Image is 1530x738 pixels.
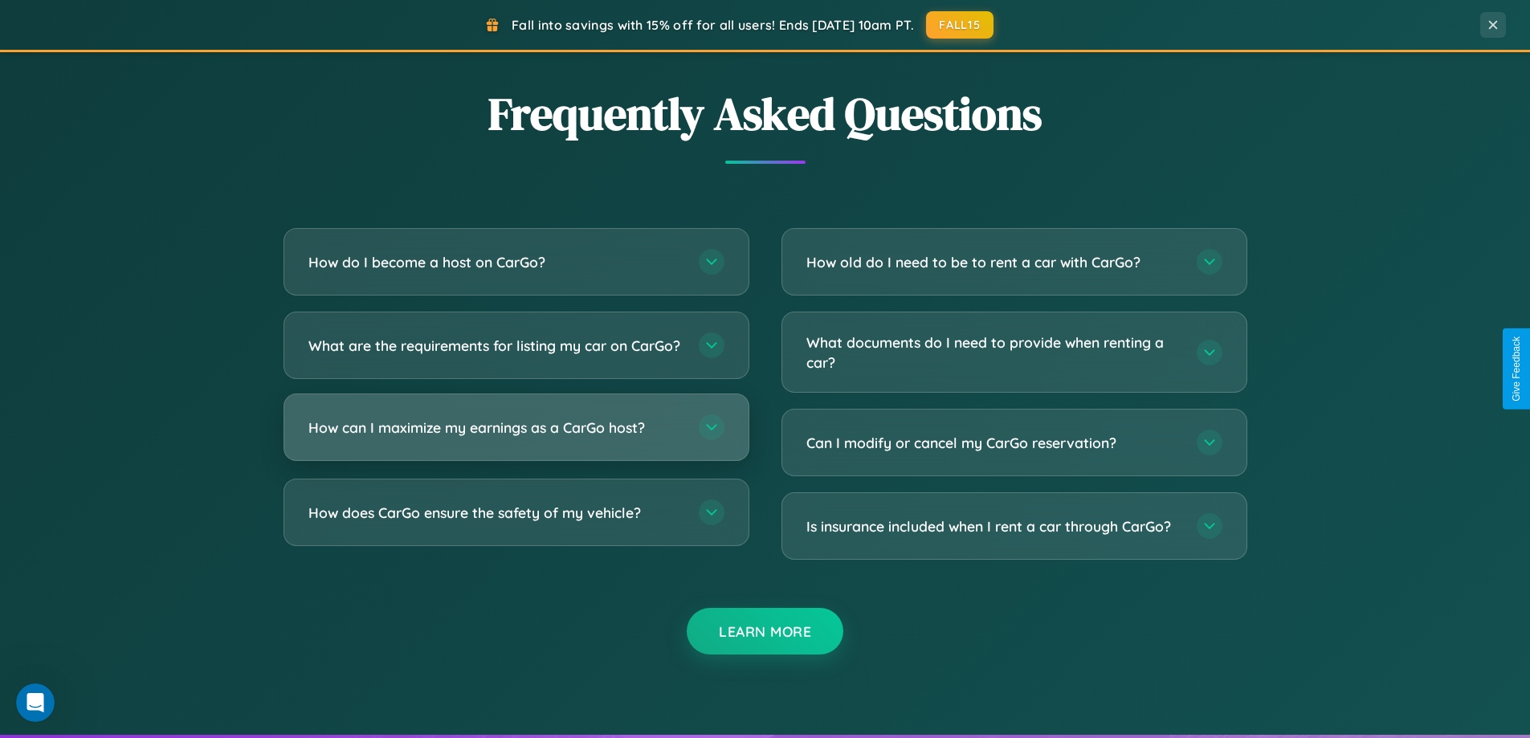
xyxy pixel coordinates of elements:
[806,433,1181,453] h3: Can I modify or cancel my CarGo reservation?
[806,516,1181,536] h3: Is insurance included when I rent a car through CarGo?
[284,83,1247,145] h2: Frequently Asked Questions
[926,11,993,39] button: FALL15
[308,336,683,356] h3: What are the requirements for listing my car on CarGo?
[806,252,1181,272] h3: How old do I need to be to rent a car with CarGo?
[308,418,683,438] h3: How can I maximize my earnings as a CarGo host?
[308,503,683,523] h3: How does CarGo ensure the safety of my vehicle?
[687,608,843,654] button: Learn More
[806,332,1181,372] h3: What documents do I need to provide when renting a car?
[16,683,55,722] iframe: Intercom live chat
[512,17,914,33] span: Fall into savings with 15% off for all users! Ends [DATE] 10am PT.
[1511,336,1522,402] div: Give Feedback
[308,252,683,272] h3: How do I become a host on CarGo?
